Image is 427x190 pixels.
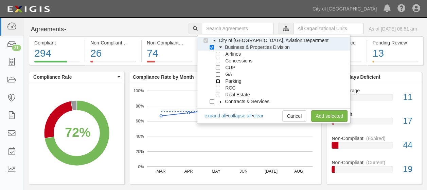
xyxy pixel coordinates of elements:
div: (Current) [125,39,144,46]
text: AUG [294,169,303,174]
text: MAR [156,169,165,174]
button: Agreements [29,23,80,36]
div: 44 [398,139,422,151]
text: 20% [136,149,144,154]
text: 60% [136,119,144,123]
input: Search Agreements [202,23,273,34]
div: 21 [12,45,21,51]
div: Non-Compliant [326,159,422,166]
div: No Coverage [326,87,422,94]
div: In Default [326,111,422,118]
a: Non-Compliant(Expired)74 [142,61,197,66]
div: 294 [34,46,79,61]
div: (Current) [366,159,385,166]
div: Non-Compliant (Current) [90,39,136,46]
span: Concessions [225,58,252,63]
a: Cancel [282,110,306,122]
div: Pending Review [372,39,417,46]
b: Compliance Rate by Month [133,74,194,80]
svg: A chart. [29,82,124,184]
button: Compliance Rate [29,72,124,82]
text: 80% [136,103,144,108]
div: 72% [65,123,90,142]
div: 26 [90,46,136,61]
div: • • [204,112,263,119]
a: No Coverage11 [332,87,416,111]
a: clear [253,113,263,118]
text: JUN [239,169,247,174]
span: Parking [225,78,241,84]
a: Add selected [311,110,348,122]
text: 0% [138,164,144,169]
a: Non-Compliant(Current)26 [85,61,141,66]
svg: A chart. [130,82,321,184]
div: Compliant [34,39,79,46]
div: 11 [398,91,422,103]
text: 100% [134,88,144,93]
div: 17 [398,115,422,127]
text: MAY [212,169,220,174]
div: (Expired) [366,135,386,142]
div: 13 [372,46,417,61]
a: expand all [204,113,226,118]
span: Airlines [225,51,241,57]
a: In Default17 [332,111,416,135]
span: GA [225,72,232,77]
span: Business & Properties Division [225,44,290,50]
span: Real Estate [225,92,250,97]
span: Contracts & Services [225,99,269,104]
a: Non-Compliant(Expired)44 [332,135,416,159]
a: collapse all [228,113,251,118]
span: Compliance Rate [33,74,116,80]
a: Non-Compliant(Current)19 [332,159,416,178]
text: APR [184,169,193,174]
div: As of [DATE] 08:51 am [369,25,417,32]
span: City of [GEOGRAPHIC_DATA], Aviation Department [219,38,328,43]
a: City of [GEOGRAPHIC_DATA] [309,2,380,16]
span: CUP [225,65,235,70]
div: Non-Compliant (Expired) [147,39,192,46]
a: Pending Review13 [367,61,423,66]
b: Over 90 days Deficient [329,74,380,80]
img: logo-5460c22ac91f19d4615b14bd174203de0afe785f0fc80cf4dbbc73dc1793850b.png [5,3,52,15]
i: Help Center - Complianz [397,5,406,13]
text: 40% [136,134,144,139]
a: Compliant294 [29,61,85,66]
span: RCC [225,85,235,91]
input: All Organizational Units [293,23,363,34]
text: [DATE] [265,169,278,174]
div: (Expired) [181,39,201,46]
div: 19 [398,163,422,175]
div: 74 [147,46,192,61]
div: Non-Compliant [326,135,422,142]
